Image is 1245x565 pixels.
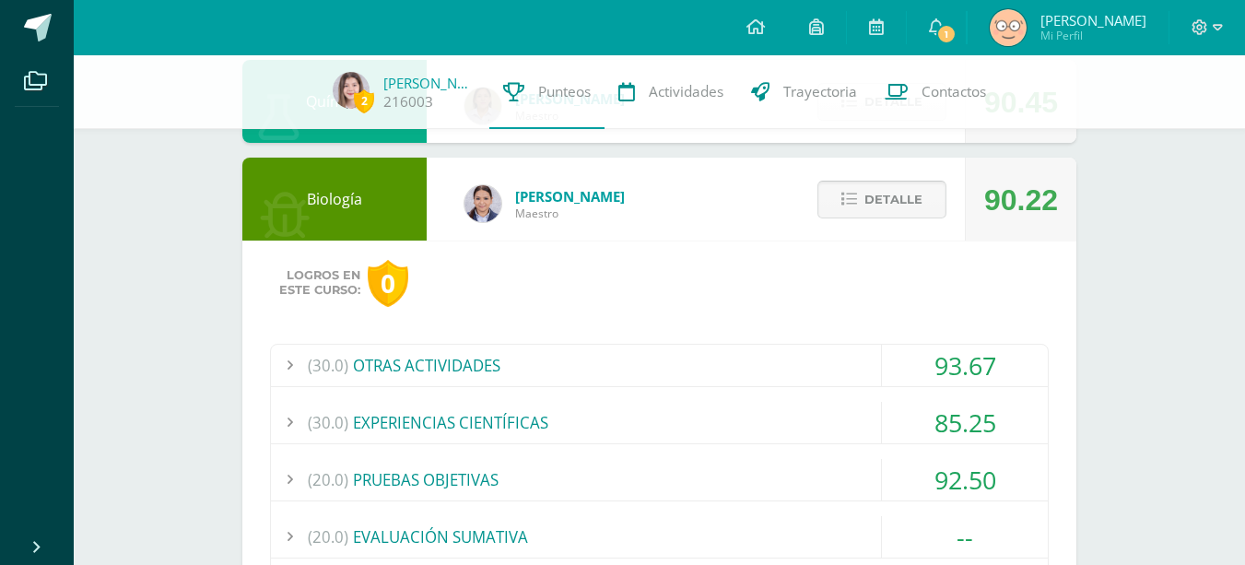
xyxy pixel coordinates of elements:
[864,182,922,217] span: Detalle
[817,181,946,218] button: Detalle
[333,72,370,109] img: 81b7d2820b3e89e21eaa93ef71b3b46e.png
[984,159,1058,241] div: 90.22
[242,158,427,241] div: Biología
[308,516,348,558] span: (20.0)
[882,345,1048,386] div: 93.67
[271,459,1048,500] div: PRUEBAS OBJETIVAS
[783,82,857,101] span: Trayectoria
[308,459,348,500] span: (20.0)
[882,402,1048,443] div: 85.25
[922,82,986,101] span: Contactos
[1040,11,1146,29] span: [PERSON_NAME]
[271,345,1048,386] div: OTRAS ACTIVIDADES
[605,55,737,129] a: Actividades
[1040,28,1146,43] span: Mi Perfil
[489,55,605,129] a: Punteos
[990,9,1027,46] img: 741dd2b55a82bf5e1c44b87cfdd4e683.png
[308,345,348,386] span: (30.0)
[882,459,1048,500] div: 92.50
[354,89,374,112] span: 2
[882,516,1048,558] div: --
[464,185,501,222] img: 855b3dd62270c154f2b859b7888d8297.png
[515,206,625,221] span: Maestro
[871,55,1000,129] a: Contactos
[308,402,348,443] span: (30.0)
[649,82,723,101] span: Actividades
[368,260,408,307] div: 0
[737,55,871,129] a: Trayectoria
[383,92,433,112] a: 216003
[515,187,625,206] span: [PERSON_NAME]
[271,402,1048,443] div: EXPERIENCIAS CIENTÍFICAS
[271,516,1048,558] div: EVALUACIÓN SUMATIVA
[936,24,957,44] span: 1
[383,74,476,92] a: [PERSON_NAME]
[279,268,360,298] span: Logros en este curso:
[538,82,591,101] span: Punteos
